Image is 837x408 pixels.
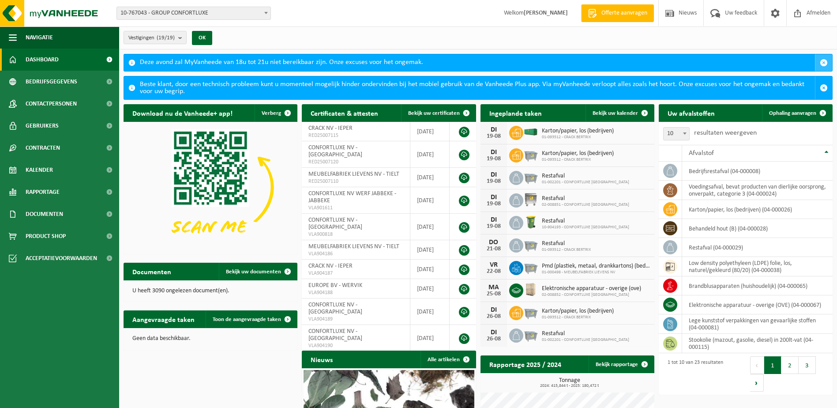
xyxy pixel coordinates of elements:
[26,71,77,93] span: Bedrijfsgegevens
[308,342,403,349] span: VLA904190
[485,284,503,291] div: MA
[255,104,297,122] button: Verberg
[485,223,503,230] div: 19-08
[682,219,833,238] td: behandeld hout (B) (04-000028)
[262,110,281,116] span: Verberg
[542,285,641,292] span: Elektronische apparatuur - overige (ove)
[401,104,475,122] a: Bekijk uw certificaten
[542,180,629,185] span: 01-002201 - CONFORTLUXE [GEOGRAPHIC_DATA]
[308,231,403,238] span: VLA900818
[682,257,833,276] td: low density polyethyleen (LDPE) folie, los, naturel/gekleurd (80/20) (04-000038)
[117,7,270,19] span: 10-767043 - GROUP CONFORTLUXE
[480,355,570,373] h2: Rapportage 2025 / 2024
[410,240,450,260] td: [DATE]
[485,126,503,133] div: DI
[542,337,629,343] span: 01-002201 - CONFORTLUXE [GEOGRAPHIC_DATA]
[485,194,503,201] div: DI
[485,384,654,388] span: 2024: 415,844 t - 2025: 180,472 t
[485,133,503,140] div: 19-08
[523,215,538,230] img: WB-0240-HPE-GN-50
[410,141,450,168] td: [DATE]
[485,149,503,156] div: DI
[523,192,538,207] img: WB-1100-GAL-GY-02
[542,247,591,253] span: 01-093512 - CRACK BERTRIX
[542,202,629,208] span: 02-008851 - CONFORTLUXE [GEOGRAPHIC_DATA]
[226,269,281,275] span: Bekijk uw documenten
[769,110,816,116] span: Ophaling aanvragen
[542,128,614,135] span: Karton/papier, los (bedrijven)
[26,203,63,225] span: Documenten
[132,288,289,294] p: U heeft 3090 ongelezen document(en).
[410,260,450,279] td: [DATE]
[140,54,815,71] div: Deze avond zal MyVanheede van 18u tot 21u niet bereikbaar zijn. Onze excuses voor het ongemak.
[523,305,538,320] img: WB-2500-GAL-GY-01
[485,246,503,252] div: 21-08
[410,279,450,298] td: [DATE]
[542,330,629,337] span: Restafval
[750,374,764,392] button: Next
[586,104,653,122] a: Bekijk uw kalender
[124,31,187,44] button: Vestigingen(19/19)
[420,351,475,368] a: Alle artikelen
[523,237,538,252] img: WB-2500-GAL-GY-01
[26,159,53,181] span: Kalender
[750,356,764,374] button: Previous
[682,162,833,181] td: bedrijfsrestafval (04-000008)
[682,181,833,200] td: voedingsafval, bevat producten van dierlijke oorsprong, onverpakt, categorie 3 (04-000024)
[302,351,342,368] h2: Nieuws
[542,315,614,320] span: 01-093512 - CRACK BERTRIX
[132,336,289,342] p: Geen data beschikbaar.
[480,104,551,121] h2: Ingeplande taken
[542,150,614,157] span: Karton/papier, los (bedrijven)
[408,110,460,116] span: Bekijk uw certificaten
[523,327,538,342] img: WB-2500-GAL-GY-01
[26,225,66,247] span: Product Shop
[308,328,362,342] span: CONFORTLUXE NV - [GEOGRAPHIC_DATA]
[308,132,403,139] span: RED25007115
[485,291,503,297] div: 25-08
[410,325,450,351] td: [DATE]
[542,218,629,225] span: Restafval
[485,201,503,207] div: 19-08
[140,76,815,99] div: Beste klant, door een technisch probleem kunt u momenteel mogelijk hinder ondervinden bij het mob...
[128,31,175,45] span: Vestigingen
[410,122,450,141] td: [DATE]
[308,263,353,269] span: CRACK NV - IEPER
[308,190,396,204] span: CONFORTLUXE NV WERF JABBEKE - JABBEKE
[694,129,757,136] label: resultaten weergeven
[308,217,362,230] span: CONFORTLUXE NV - [GEOGRAPHIC_DATA]
[664,128,689,140] span: 10
[523,282,538,297] img: PB-WB-1440-WDN-00-00
[542,195,629,202] span: Restafval
[410,214,450,240] td: [DATE]
[206,310,297,328] a: Toon de aangevraagde taken
[124,104,241,121] h2: Download nu de Vanheede+ app!
[116,7,271,20] span: 10-767043 - GROUP CONFORTLUXE
[26,93,77,115] span: Contactpersonen
[308,316,403,323] span: VLA904189
[542,135,614,140] span: 01-093512 - CRACK BERTRIX
[485,261,503,268] div: VR
[689,150,714,157] span: Afvalstof
[192,31,212,45] button: OK
[663,127,690,140] span: 10
[410,187,450,214] td: [DATE]
[682,314,833,334] td: lege kunststof verpakkingen van gevaarlijke stoffen (04-000081)
[308,243,399,250] span: MEUBELFABRIEK LIEVENS NV - TIELT
[542,240,591,247] span: Restafval
[302,104,387,121] h2: Certificaten & attesten
[485,306,503,314] div: DI
[308,159,403,166] span: RED25007120
[523,147,538,162] img: WB-2500-GAL-GY-01
[308,270,403,277] span: VLA904187
[308,250,403,257] span: VLA904186
[485,314,503,320] div: 26-08
[542,308,614,315] span: Karton/papier, los (bedrijven)
[659,104,724,121] h2: Uw afvalstoffen
[762,104,832,122] a: Ophaling aanvragen
[542,225,629,230] span: 10-904193 - CONFORTLUXE [GEOGRAPHIC_DATA]
[542,173,629,180] span: Restafval
[485,239,503,246] div: DO
[542,157,614,162] span: 01-093512 - CRACK BERTRIX
[157,35,175,41] count: (19/19)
